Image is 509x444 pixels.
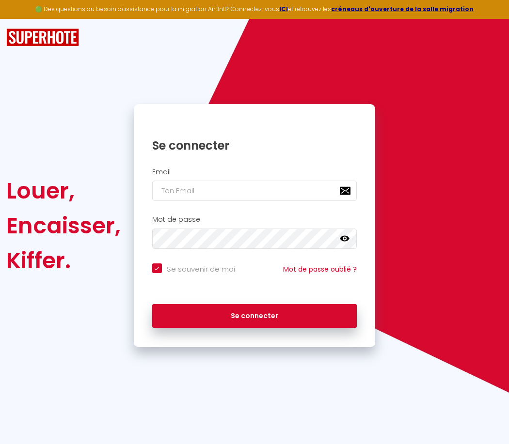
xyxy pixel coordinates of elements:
a: créneaux d'ouverture de la salle migration [331,5,474,13]
button: Se connecter [152,304,357,328]
input: Ton Email [152,181,357,201]
a: Mot de passe oublié ? [283,264,357,274]
img: SuperHote logo [6,29,79,46]
div: Encaisser, [6,208,121,243]
h1: Se connecter [152,138,357,153]
a: ICI [279,5,288,13]
div: Louer, [6,173,121,208]
h2: Email [152,168,357,176]
div: Kiffer. [6,243,121,278]
h2: Mot de passe [152,215,357,224]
